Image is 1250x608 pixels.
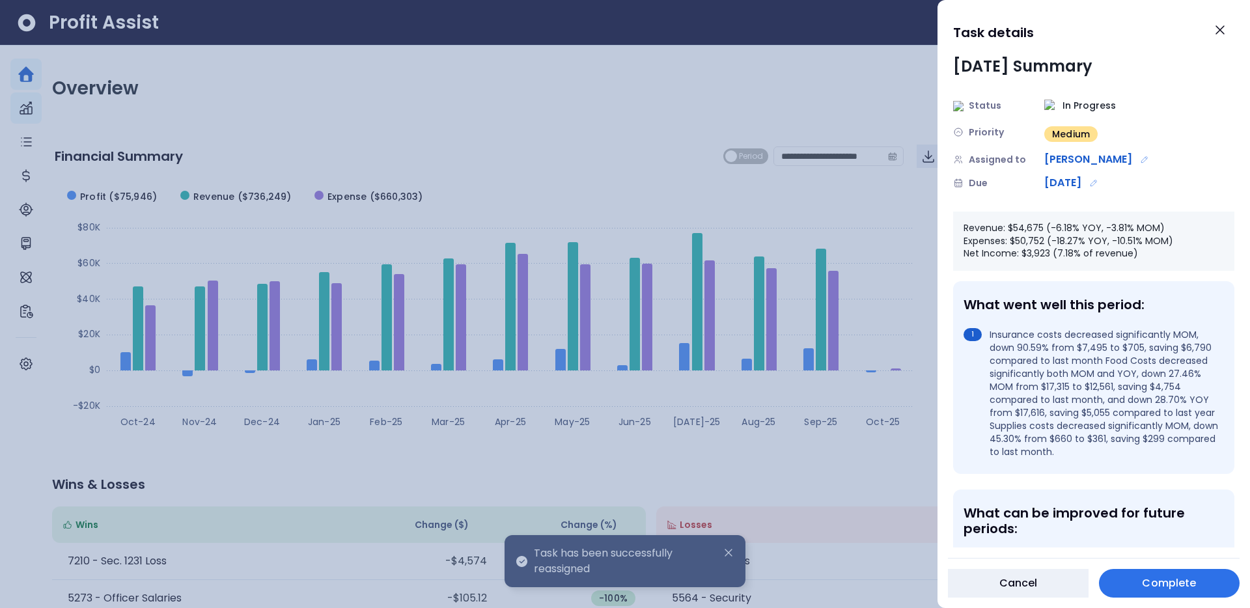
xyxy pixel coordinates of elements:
[999,575,1038,591] span: Cancel
[1044,175,1081,191] span: [DATE]
[1044,152,1132,167] span: [PERSON_NAME]
[1087,176,1101,190] button: Edit due date
[953,101,964,111] img: Status
[1044,100,1057,113] img: In Progress
[1052,128,1090,141] span: Medium
[964,328,1219,458] li: Insurance costs decreased significantly MOM, down 90.59% from $7,495 to $705, saving $6,790 compa...
[953,55,1092,78] div: [DATE] Summary
[1062,99,1116,113] span: In Progress
[1099,569,1240,598] button: Complete
[969,176,988,190] span: Due
[969,153,1026,167] span: Assigned to
[1137,152,1152,167] button: Edit assignment
[953,21,1034,44] h1: Task details
[1206,16,1234,44] button: Close
[969,99,1001,113] span: Status
[953,212,1234,271] div: Revenue: $54,675 (-6.18% YOY, -3.81% MOM) Expenses: $50,752 (-18.27% YOY, -10.51% MOM) Net Income...
[948,569,1089,598] button: Cancel
[964,297,1219,312] div: What went well this period:
[969,126,1004,139] span: Priority
[964,505,1219,536] div: What can be improved for future periods:
[1142,575,1196,591] span: Complete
